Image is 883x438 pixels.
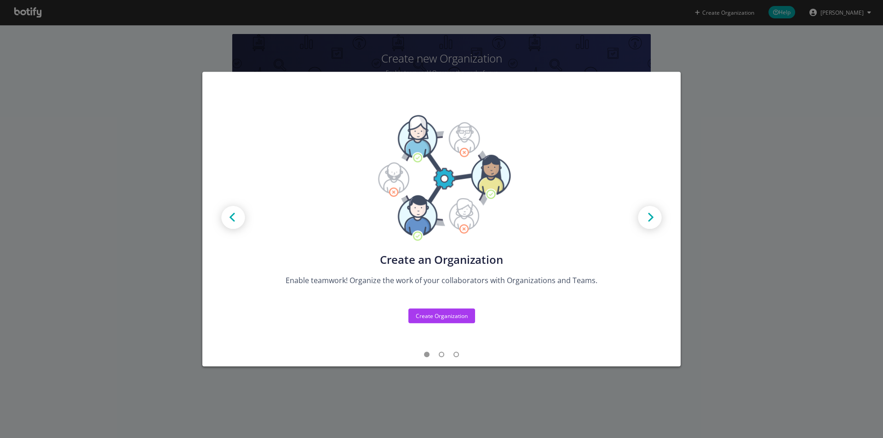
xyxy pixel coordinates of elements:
div: Create Organization [416,312,468,320]
div: Enable teamwork! Organize the work of your collaborators with Organizations and Teams. [278,275,605,286]
div: modal [202,72,681,367]
img: Tutorial [372,115,510,242]
div: Create an Organization [278,253,605,266]
img: Prev arrow [212,198,254,239]
button: Create Organization [408,308,475,323]
img: Next arrow [629,198,671,239]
